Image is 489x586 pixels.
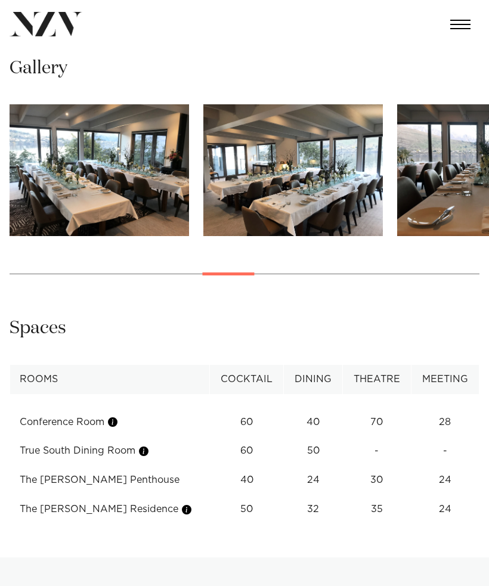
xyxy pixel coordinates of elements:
[342,466,411,495] td: 30
[209,495,283,524] td: 50
[342,495,411,524] td: 35
[10,365,210,394] th: Rooms
[203,104,383,236] swiper-slide: 11 / 22
[209,466,283,495] td: 40
[10,495,210,524] td: The [PERSON_NAME] Residence
[342,365,411,394] th: Theatre
[411,466,479,495] td: 24
[209,365,283,394] th: Cocktail
[411,408,479,437] td: 28
[284,436,343,466] td: 50
[342,436,411,466] td: -
[10,317,66,341] h2: Spaces
[411,365,479,394] th: Meeting
[411,495,479,524] td: 24
[10,104,189,236] swiper-slide: 10 / 22
[342,408,411,437] td: 70
[209,408,283,437] td: 60
[284,466,343,495] td: 24
[10,57,67,81] h2: Gallery
[209,436,283,466] td: 60
[10,408,210,437] td: Conference Room
[284,408,343,437] td: 40
[10,466,210,495] td: The [PERSON_NAME] Penthouse
[10,12,82,36] img: nzv-logo.png
[284,365,343,394] th: Dining
[284,495,343,524] td: 32
[10,436,210,466] td: True South Dining Room
[411,436,479,466] td: -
